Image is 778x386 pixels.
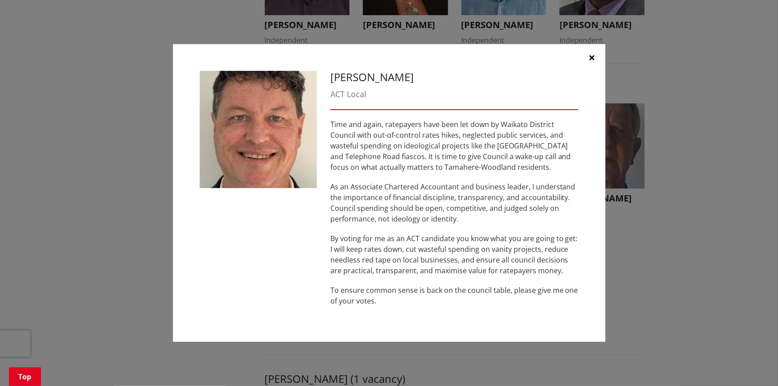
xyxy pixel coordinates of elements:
[330,233,579,276] p: By voting for me as an ACT candidate you know what you are going to get: I will keep rates down, ...
[737,349,769,381] iframe: Messenger Launcher
[9,367,41,386] a: Top
[330,119,579,172] p: Time and again, ratepayers have been let down by Waikato District Council with out-of-control rat...
[330,285,579,306] p: To ensure common sense is back on the council table, please give me one of your votes.
[330,71,579,84] h3: [PERSON_NAME]
[330,181,579,224] p: As an Associate Chartered Accountant and business leader, I understand the importance of financia...
[330,88,579,100] div: ACT Local
[200,71,317,188] img: WO-W-TW__MAYALL_P__FmHcs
